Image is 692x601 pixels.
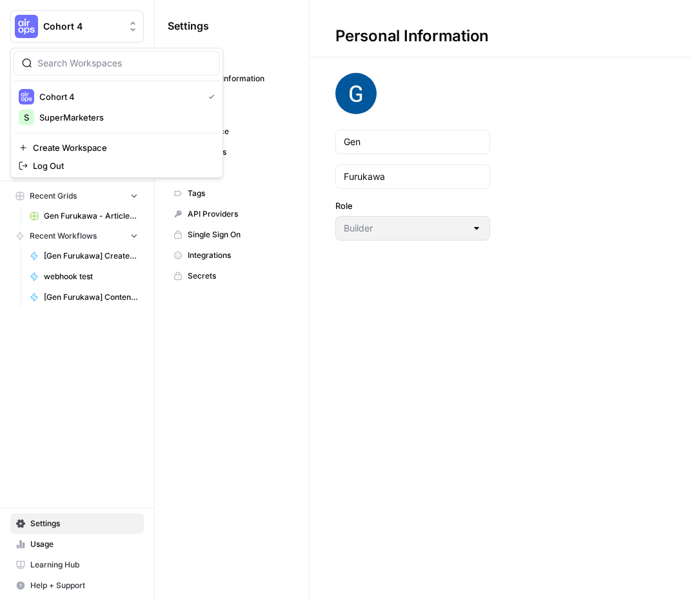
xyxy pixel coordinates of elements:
a: Gen Furukawa - Article from keywords Grid [24,206,144,226]
button: Recent Workflows [10,226,144,246]
span: [Gen Furukawa] Create LLM Outline [44,250,138,262]
a: API Providers [168,204,296,224]
a: Log Out [14,157,220,175]
label: Role [335,199,490,212]
a: Tags [168,183,296,204]
span: Gen Furukawa - Article from keywords Grid [44,210,138,222]
span: Cohort 4 [43,20,121,33]
img: avatar [335,73,377,114]
a: Single Sign On [168,224,296,245]
span: Cohort 4 [39,90,198,103]
span: Create Workspace [33,141,210,154]
span: Settings [168,18,209,34]
button: Recent Grids [10,186,144,206]
a: [Gen Furukawa] Create LLM Outline [24,246,144,266]
span: Workspace [188,126,290,137]
span: Databases [188,146,290,158]
span: Recent Workflows [30,230,97,242]
a: Team [168,163,296,183]
a: Integrations [168,245,296,266]
button: Workspace: Cohort 4 [10,10,144,43]
span: webhook test [44,271,138,282]
a: Secrets [168,266,296,286]
a: Personal Information [168,68,296,89]
span: Settings [30,518,138,529]
img: Cohort 4 Logo [19,89,34,104]
span: Learning Hub [30,559,138,571]
span: Help + Support [30,580,138,591]
a: Databases [168,142,296,163]
span: Personal Information [188,73,290,84]
span: API Providers [188,208,290,220]
span: Single Sign On [188,229,290,241]
img: Cohort 4 Logo [15,15,38,38]
span: Team [188,167,290,179]
a: [Gen Furukawa] Content Creator - Demo Day [24,287,144,308]
a: Workspace [168,121,296,142]
span: S [24,111,29,124]
span: Secrets [188,270,290,282]
span: Recent Grids [30,190,77,202]
div: Workspace: Cohort 4 [10,48,223,178]
a: Learning Hub [10,555,144,575]
a: Create Workspace [14,139,220,157]
button: Help + Support [10,575,144,596]
span: [Gen Furukawa] Content Creator - Demo Day [44,291,138,303]
span: Integrations [188,250,290,261]
a: Settings [10,513,144,534]
input: Search Workspaces [37,57,212,70]
a: Usage [10,534,144,555]
span: SuperMarketers [39,111,210,124]
a: webhook test [24,266,144,287]
span: Tags [188,188,290,199]
span: Usage [30,538,138,550]
div: Personal Information [310,26,515,46]
span: Log Out [33,159,210,172]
